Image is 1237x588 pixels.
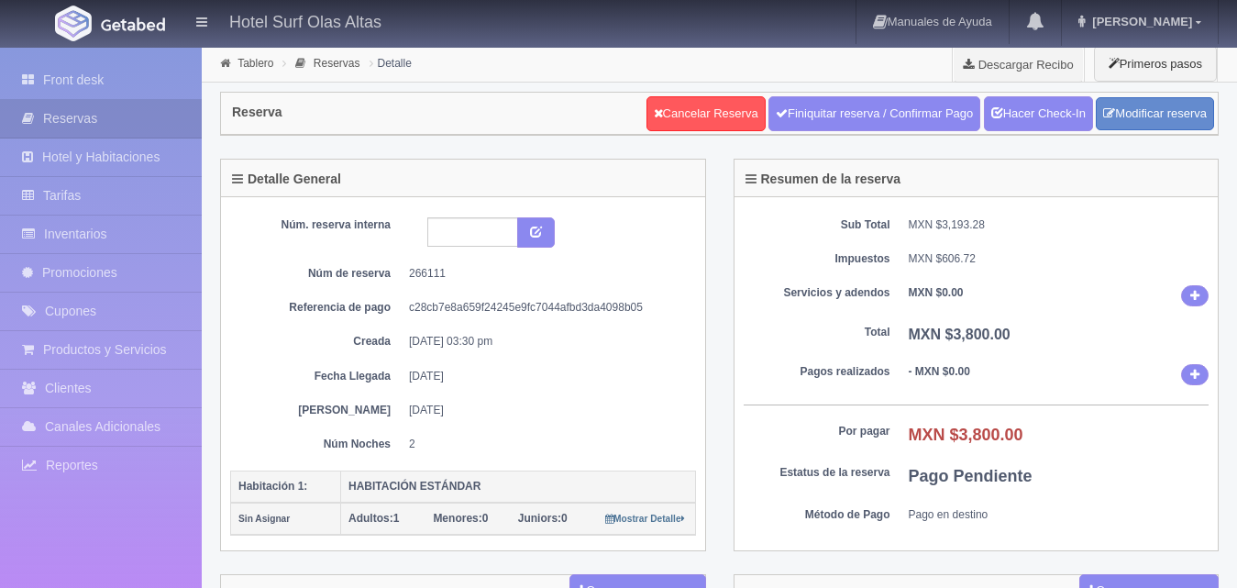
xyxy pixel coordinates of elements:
dd: [DATE] 03:30 pm [409,334,682,349]
a: Mostrar Detalle [605,512,685,525]
img: Getabed [55,6,92,41]
dd: 2 [409,437,682,452]
a: Hacer Check-In [984,96,1093,131]
button: Primeros pasos [1094,46,1217,82]
a: Finiquitar reserva / Confirmar Pago [768,96,980,131]
dt: Total [744,325,890,340]
dt: Sub Total [744,217,890,233]
h4: Reserva [232,105,282,119]
h4: Detalle General [232,172,341,186]
b: Pago Pendiente [909,467,1033,485]
dt: Núm de reserva [244,266,391,282]
dt: Creada [244,334,391,349]
dd: MXN $606.72 [909,251,1209,267]
dt: Impuestos [744,251,890,267]
dt: Método de Pago [744,507,890,523]
small: Mostrar Detalle [605,514,685,524]
b: MXN $0.00 [909,286,964,299]
dt: Núm Noches [244,437,391,452]
dt: Por pagar [744,424,890,439]
dd: 266111 [409,266,682,282]
dt: Pagos realizados [744,364,890,380]
h4: Resumen de la reserva [746,172,901,186]
dt: Fecha Llegada [244,369,391,384]
dd: c28cb7e8a659f24245e9fc7044afbd3da4098b05 [409,300,682,316]
b: MXN $3,800.00 [909,327,1011,342]
a: Descargar Recibo [953,46,1084,83]
a: Cancelar Reserva [646,96,766,131]
a: Tablero [237,57,273,70]
dd: [DATE] [409,403,682,418]
dd: MXN $3,193.28 [909,217,1209,233]
strong: Menores: [433,512,481,525]
a: Reservas [314,57,360,70]
span: [PERSON_NAME] [1088,15,1192,28]
dd: [DATE] [409,369,682,384]
th: HABITACIÓN ESTÁNDAR [341,471,696,503]
strong: Juniors: [518,512,561,525]
span: 0 [518,512,568,525]
dt: [PERSON_NAME] [244,403,391,418]
dt: Servicios y adendos [744,285,890,301]
h4: Hotel Surf Olas Altas [229,9,381,32]
span: 1 [348,512,399,525]
strong: Adultos: [348,512,393,525]
span: 0 [433,512,488,525]
dt: Estatus de la reserva [744,465,890,481]
img: Getabed [101,17,165,31]
b: MXN $3,800.00 [909,426,1023,444]
dd: Pago en destino [909,507,1209,523]
dt: Referencia de pago [244,300,391,316]
b: - MXN $0.00 [909,365,970,378]
b: Habitación 1: [238,480,307,493]
li: Detalle [365,54,416,72]
small: Sin Asignar [238,514,290,524]
dt: Núm. reserva interna [244,217,391,233]
a: Modificar reserva [1096,97,1214,131]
